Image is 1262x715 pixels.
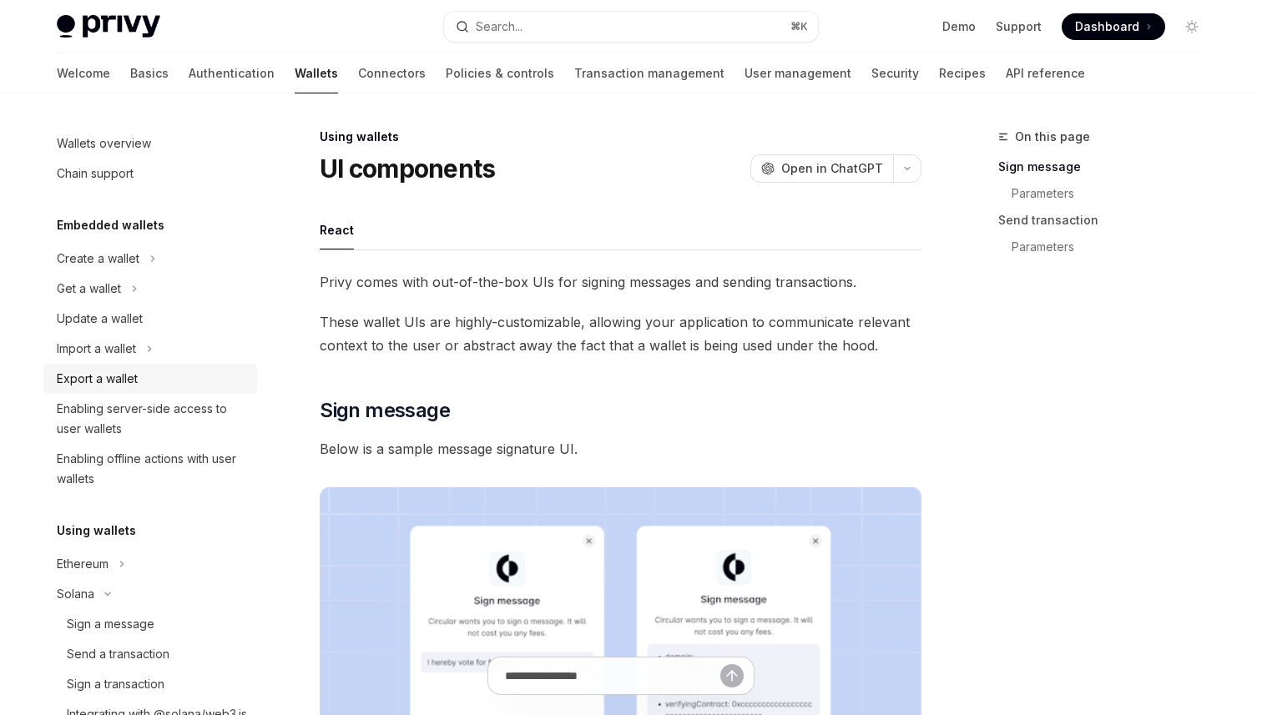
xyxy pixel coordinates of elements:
[998,180,1219,207] a: Parameters
[43,304,257,334] a: Update a wallet
[320,310,921,357] span: These wallet UIs are highly-customizable, allowing your application to communicate relevant conte...
[57,215,164,235] h5: Embedded wallets
[1179,13,1205,40] button: Toggle dark mode
[320,397,450,424] span: Sign message
[43,669,257,699] a: Sign a transaction
[1015,127,1090,147] span: On this page
[43,444,257,494] a: Enabling offline actions with user wallets
[67,644,169,664] div: Send a transaction
[320,210,354,249] div: React
[446,53,554,93] a: Policies & controls
[43,274,257,304] button: Toggle Get a wallet section
[57,279,121,299] div: Get a wallet
[998,207,1219,234] a: Send transaction
[43,394,257,444] a: Enabling server-side access to user wallets
[505,657,720,694] input: Ask a question...
[1075,18,1139,35] span: Dashboard
[57,53,110,93] a: Welcome
[43,364,257,394] a: Export a wallet
[790,20,808,33] span: ⌘ K
[745,53,851,93] a: User management
[43,244,257,274] button: Toggle Create a wallet section
[998,234,1219,260] a: Parameters
[295,53,338,93] a: Wallets
[57,133,151,154] div: Wallets overview
[67,674,164,694] div: Sign a transaction
[574,53,724,93] a: Transaction management
[57,554,109,574] div: Ethereum
[358,53,426,93] a: Connectors
[57,521,136,541] h5: Using wallets
[444,12,818,42] button: Open search
[57,15,160,38] img: light logo
[57,449,247,489] div: Enabling offline actions with user wallets
[43,639,257,669] a: Send a transaction
[189,53,275,93] a: Authentication
[998,154,1219,180] a: Sign message
[320,437,921,461] span: Below is a sample message signature UI.
[57,584,94,604] div: Solana
[43,609,257,639] a: Sign a message
[996,18,1042,35] a: Support
[43,159,257,189] a: Chain support
[871,53,919,93] a: Security
[43,549,257,579] button: Toggle Ethereum section
[43,128,257,159] a: Wallets overview
[1062,13,1165,40] a: Dashboard
[57,249,139,269] div: Create a wallet
[476,17,522,37] div: Search...
[320,128,921,145] div: Using wallets
[57,369,138,389] div: Export a wallet
[320,154,495,184] h1: UI components
[939,53,986,93] a: Recipes
[67,614,154,634] div: Sign a message
[1006,53,1085,93] a: API reference
[781,160,883,177] span: Open in ChatGPT
[43,334,257,364] button: Toggle Import a wallet section
[57,164,134,184] div: Chain support
[57,339,136,359] div: Import a wallet
[750,154,893,183] button: Open in ChatGPT
[130,53,169,93] a: Basics
[320,270,921,294] span: Privy comes with out-of-the-box UIs for signing messages and sending transactions.
[720,664,744,687] button: Send message
[57,309,143,329] div: Update a wallet
[942,18,976,35] a: Demo
[57,399,247,439] div: Enabling server-side access to user wallets
[43,579,257,609] button: Toggle Solana section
